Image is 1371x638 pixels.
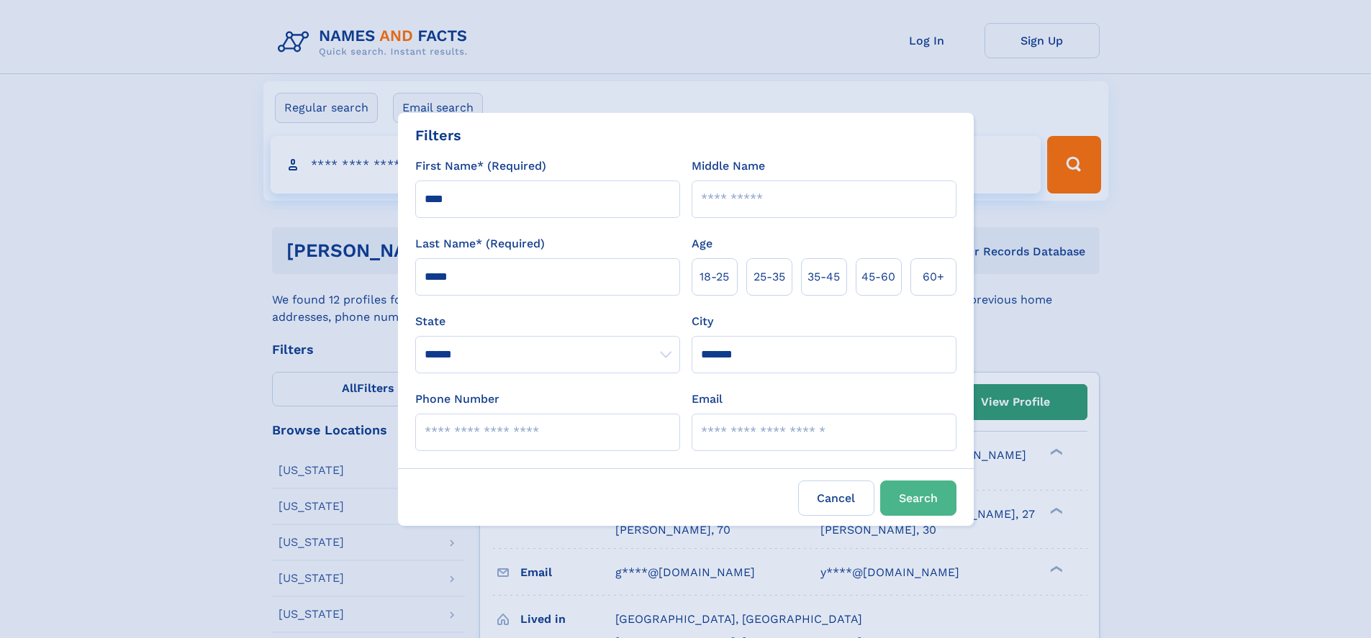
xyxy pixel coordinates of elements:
span: 45‑60 [861,268,895,286]
button: Search [880,480,956,516]
label: First Name* (Required) [415,158,546,175]
label: Middle Name [692,158,765,175]
label: State [415,313,680,330]
label: Phone Number [415,391,499,408]
span: 60+ [923,268,944,286]
span: 18‑25 [700,268,729,286]
label: Last Name* (Required) [415,235,545,252]
span: 35‑45 [807,268,840,286]
div: Filters [415,124,461,146]
label: Age [692,235,712,252]
label: Email [692,391,723,408]
label: Cancel [798,480,874,516]
span: 25‑35 [754,268,785,286]
label: City [692,313,713,330]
